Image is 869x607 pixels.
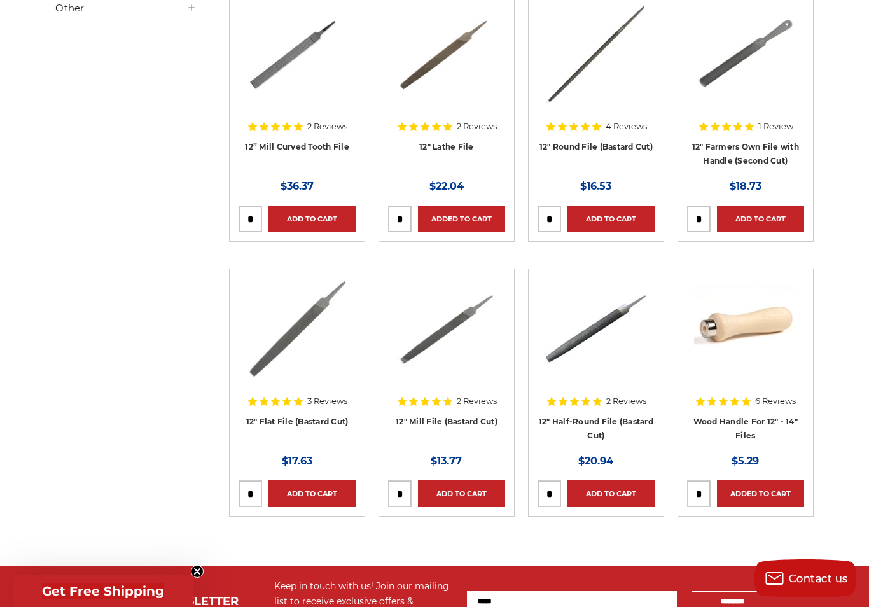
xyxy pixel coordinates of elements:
[282,455,312,467] span: $17.63
[191,565,204,578] button: Close teaser
[695,3,796,105] img: 12 Inch Axe File with Handle
[606,397,646,405] span: 2 Reviews
[694,278,797,380] img: File Handle
[13,575,193,607] div: Get Free ShippingClose teaser
[606,122,647,130] span: 4 Reviews
[239,278,356,395] a: 12" Flat Bastard File
[246,3,348,105] img: 12" Mill Curved Tooth File with Tang
[758,122,793,130] span: 1 Review
[253,316,341,342] a: Quick view
[789,573,848,585] span: Contact us
[55,1,196,16] h5: Other
[732,455,759,467] span: $5.29
[538,3,655,120] a: 12 Inch Round File Bastard Cut, Double Cut
[246,278,349,380] img: 12" Flat Bastard File
[307,397,347,405] span: 3 Reviews
[717,206,804,232] a: Add to Cart
[239,3,356,120] a: 12" Mill Curved Tooth File with Tang
[755,397,796,405] span: 6 Reviews
[457,397,497,405] span: 2 Reviews
[552,316,640,342] a: Quick view
[754,559,856,597] button: Contact us
[545,3,648,105] img: 12 Inch Round File Bastard Cut, Double Cut
[403,41,490,67] a: Quick view
[42,583,164,599] span: Get Free Shipping
[539,142,653,151] a: 12" Round File (Bastard Cut)
[717,480,804,507] a: Added to Cart
[457,122,497,130] span: 2 Reviews
[396,3,497,105] img: 12 Inch Lathe File, Single Cut
[419,142,474,151] a: 12" Lathe File
[253,41,341,67] a: Quick view
[538,278,655,395] a: 12" Half round bastard file
[245,142,349,151] a: 12” Mill Curved Tooth File
[539,417,653,441] a: 12" Half-Round File (Bastard Cut)
[578,455,613,467] span: $20.94
[388,278,505,395] a: 12" Mill File Bastard Cut
[403,316,490,342] a: Quick view
[418,480,505,507] a: Add to Cart
[692,142,799,166] a: 12" Farmers Own File with Handle (Second Cut)
[687,278,804,395] a: File Handle
[730,180,761,192] span: $18.73
[418,206,505,232] a: Added to Cart
[545,278,647,380] img: 12" Half round bastard file
[702,41,789,67] a: Quick view
[567,480,655,507] a: Add to Cart
[552,41,640,67] a: Quick view
[281,180,314,192] span: $36.37
[388,3,505,120] a: 12 Inch Lathe File, Single Cut
[567,206,655,232] a: Add to Cart
[702,316,789,342] a: Quick view
[431,455,462,467] span: $13.77
[580,180,611,192] span: $16.53
[396,417,497,426] a: 12" Mill File (Bastard Cut)
[396,278,497,380] img: 12" Mill File Bastard Cut
[268,480,356,507] a: Add to Cart
[687,3,804,120] a: 12 Inch Axe File with Handle
[429,180,464,192] span: $22.04
[307,122,347,130] span: 2 Reviews
[693,417,798,441] a: Wood Handle For 12" - 14" Files
[268,206,356,232] a: Add to Cart
[246,417,349,426] a: 12" Flat File (Bastard Cut)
